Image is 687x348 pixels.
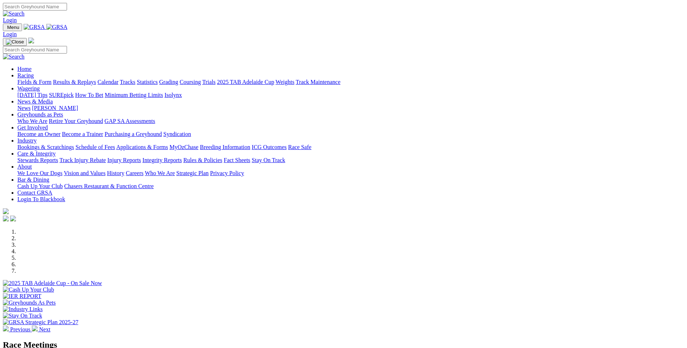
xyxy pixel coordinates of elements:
[17,164,32,170] a: About
[49,92,74,98] a: SUREpick
[107,157,141,163] a: Injury Reports
[137,79,158,85] a: Statistics
[164,92,182,98] a: Isolynx
[169,144,198,150] a: MyOzChase
[17,157,58,163] a: Stewards Reports
[24,24,45,30] img: GRSA
[217,79,274,85] a: 2025 TAB Adelaide Cup
[17,150,56,157] a: Care & Integrity
[32,326,50,332] a: Next
[49,118,103,124] a: Retire Your Greyhound
[17,118,684,124] div: Greyhounds as Pets
[3,319,78,326] img: GRSA Strategic Plan 2025-27
[17,183,63,189] a: Cash Up Your Club
[296,79,340,85] a: Track Maintenance
[3,326,9,331] img: chevron-left-pager-white.svg
[276,79,294,85] a: Weights
[17,72,34,78] a: Racing
[3,208,9,214] img: logo-grsa-white.png
[32,326,38,331] img: chevron-right-pager-white.svg
[200,144,250,150] a: Breeding Information
[10,326,30,332] span: Previous
[75,92,104,98] a: How To Bet
[3,24,22,31] button: Toggle navigation
[159,79,178,85] a: Grading
[17,170,62,176] a: We Love Our Dogs
[17,111,63,118] a: Greyhounds as Pets
[17,124,48,131] a: Get Involved
[180,79,201,85] a: Coursing
[17,92,47,98] a: [DATE] Tips
[163,131,191,137] a: Syndication
[3,326,32,332] a: Previous
[17,79,51,85] a: Fields & Form
[17,92,684,98] div: Wagering
[17,118,47,124] a: Who We Are
[202,79,215,85] a: Trials
[17,85,40,92] a: Wagering
[107,170,124,176] a: History
[3,287,54,293] img: Cash Up Your Club
[7,25,19,30] span: Menu
[59,157,106,163] a: Track Injury Rebate
[39,326,50,332] span: Next
[210,170,244,176] a: Privacy Policy
[64,170,105,176] a: Vision and Values
[105,92,163,98] a: Minimum Betting Limits
[120,79,135,85] a: Tracks
[252,144,286,150] a: ICG Outcomes
[17,131,60,137] a: Become an Owner
[17,105,30,111] a: News
[288,144,311,150] a: Race Safe
[105,131,162,137] a: Purchasing a Greyhound
[3,54,25,60] img: Search
[3,300,56,306] img: Greyhounds As Pets
[105,118,155,124] a: GAP SA Assessments
[3,31,17,37] a: Login
[145,170,175,176] a: Who We Are
[62,131,103,137] a: Become a Trainer
[17,144,74,150] a: Bookings & Scratchings
[17,177,49,183] a: Bar & Dining
[53,79,96,85] a: Results & Replays
[3,17,17,23] a: Login
[46,24,68,30] img: GRSA
[3,46,67,54] input: Search
[183,157,222,163] a: Rules & Policies
[3,293,41,300] img: IER REPORT
[116,144,168,150] a: Applications & Forms
[17,66,32,72] a: Home
[97,79,118,85] a: Calendar
[28,38,34,43] img: logo-grsa-white.png
[17,196,65,202] a: Login To Blackbook
[17,190,52,196] a: Contact GRSA
[17,144,684,150] div: Industry
[64,183,154,189] a: Chasers Restaurant & Function Centre
[17,137,37,144] a: Industry
[3,38,27,46] button: Toggle navigation
[3,10,25,17] img: Search
[3,3,67,10] input: Search
[17,105,684,111] div: News & Media
[252,157,285,163] a: Stay On Track
[224,157,250,163] a: Fact Sheets
[126,170,143,176] a: Careers
[17,98,53,105] a: News & Media
[3,280,102,287] img: 2025 TAB Adelaide Cup - On Sale Now
[17,183,684,190] div: Bar & Dining
[176,170,209,176] a: Strategic Plan
[10,216,16,221] img: twitter.svg
[3,216,9,221] img: facebook.svg
[6,39,24,45] img: Close
[3,313,42,319] img: Stay On Track
[17,79,684,85] div: Racing
[32,105,78,111] a: [PERSON_NAME]
[17,131,684,137] div: Get Involved
[17,170,684,177] div: About
[75,144,115,150] a: Schedule of Fees
[3,306,43,313] img: Industry Links
[142,157,182,163] a: Integrity Reports
[17,157,684,164] div: Care & Integrity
